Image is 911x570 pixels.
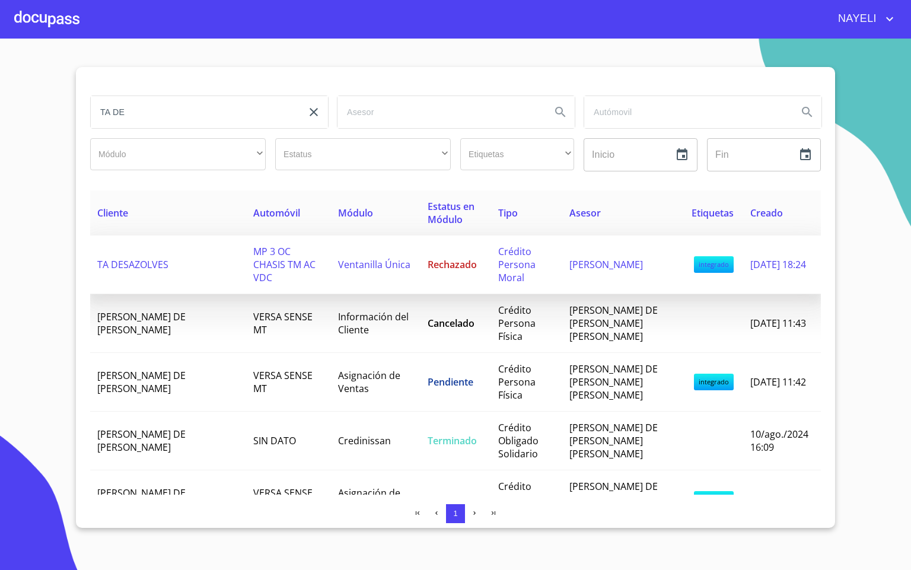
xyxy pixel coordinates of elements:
span: Información del Cliente [338,310,409,336]
span: Crédito Obligado Solidario [498,421,539,460]
span: 10/ago./2024 16:09 [750,428,808,454]
button: Search [793,98,821,126]
span: integrado [694,374,734,390]
span: [PERSON_NAME] DE [PERSON_NAME] [PERSON_NAME] [569,421,658,460]
div: ​ [90,138,266,170]
span: [PERSON_NAME] [569,258,643,271]
span: Asignación de Ventas [338,369,400,395]
button: account of current user [829,9,897,28]
span: Automóvil [253,206,300,219]
span: [DATE] 17:21 [750,493,806,506]
span: [DATE] 18:24 [750,258,806,271]
button: clear input [300,98,328,126]
span: [PERSON_NAME] DE [PERSON_NAME] [PERSON_NAME] [569,480,658,519]
span: integrado [694,491,734,508]
button: 1 [446,504,465,523]
span: Rechazado [428,258,477,271]
span: SIN DATO [253,434,296,447]
span: Crédito Persona Física [498,362,536,402]
input: search [584,96,788,128]
span: [DATE] 11:43 [750,317,806,330]
span: [PERSON_NAME] DE [PERSON_NAME] [97,369,186,395]
span: VERSA SENSE MT [253,369,313,395]
span: Ventanilla Única [338,258,410,271]
span: [PERSON_NAME] DE [PERSON_NAME] [PERSON_NAME] [569,304,658,343]
div: ​ [460,138,574,170]
div: ​ [275,138,451,170]
span: Crédito Persona Moral [498,245,536,284]
span: Cliente [97,206,128,219]
span: Módulo [338,206,373,219]
span: Pendiente [428,493,473,506]
span: [PERSON_NAME] DE [PERSON_NAME] [97,428,186,454]
span: Pendiente [428,375,473,389]
span: [PERSON_NAME] DE [PERSON_NAME] [97,310,186,336]
span: Creado [750,206,783,219]
input: search [337,96,541,128]
span: Asesor [569,206,601,219]
span: Etiquetas [692,206,734,219]
span: Cancelado [428,317,474,330]
span: Crédito Persona Física [498,480,536,519]
span: Terminado [428,434,477,447]
span: NAYELI [829,9,883,28]
input: search [91,96,295,128]
span: 1 [453,509,457,518]
span: Crédito Persona Física [498,304,536,343]
span: VERSA SENSE MT [253,486,313,512]
span: [PERSON_NAME] DE [PERSON_NAME] [97,486,186,512]
span: Asignación de Ventas [338,486,400,512]
span: Tipo [498,206,518,219]
span: integrado [694,256,734,273]
span: Credinissan [338,434,391,447]
span: MP 3 OC CHASIS TM AC VDC [253,245,316,284]
span: [PERSON_NAME] DE [PERSON_NAME] [PERSON_NAME] [569,362,658,402]
button: Search [546,98,575,126]
span: Estatus en Módulo [428,200,474,226]
span: TA DESAZOLVES [97,258,168,271]
span: VERSA SENSE MT [253,310,313,336]
span: [DATE] 11:42 [750,375,806,389]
